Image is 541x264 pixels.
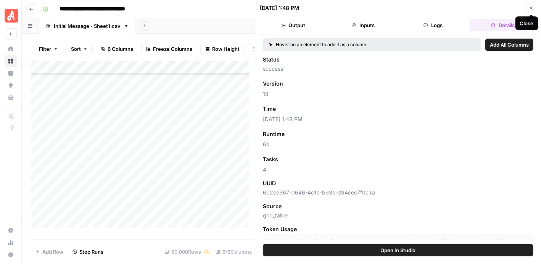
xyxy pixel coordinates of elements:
[5,92,17,104] a: Your Data
[54,22,121,30] div: Initial Message - Sheet1.csv
[381,246,416,254] span: Open In Studio
[493,238,495,246] p: /
[34,43,63,55] button: Filter
[263,115,533,123] span: [DATE] 1:48 PM
[5,79,17,92] a: Opportunities
[68,246,108,258] button: Stop Runs
[153,45,192,53] span: Freeze Columns
[263,65,533,73] span: success
[400,19,467,31] button: Logs
[5,236,17,249] a: Usage
[212,45,240,53] span: Row Height
[5,224,17,236] a: Settings
[263,180,276,187] span: UUID
[457,238,489,246] p: 262
[490,41,529,49] span: Add All Columns
[263,105,276,113] span: Time
[500,238,530,246] p: 3209
[263,166,266,173] a: 4
[266,238,334,246] p: gpt-5-2025-08-07
[263,130,285,138] span: Runtime
[263,244,533,256] button: Open In Studio
[263,212,533,219] span: grid_table
[5,9,18,23] img: Angi Logo
[260,4,299,12] div: [DATE] 1:48 PM
[5,249,17,261] button: Help + Support
[5,67,17,79] a: Insights
[263,189,533,196] span: 602ce367-d646-4c1b-b93e-d94cec7f0c3a
[108,45,133,53] span: 6 Columns
[450,238,452,246] p: /
[42,248,63,256] span: Add Row
[200,43,245,55] button: Row Height
[66,43,93,55] button: Sort
[96,43,138,55] button: 6 Columns
[485,39,533,51] button: Add All Columns
[5,55,17,67] a: Browse
[39,18,135,34] a: Initial Message - Sheet1.csv
[415,238,446,246] p: 2947
[260,19,327,31] button: Output
[520,19,534,27] div: Close
[269,41,420,48] div: Hover on an element to add it as a column
[263,80,283,87] span: Version
[266,238,285,245] strong: Model:
[213,246,255,258] div: 6/6 Columns
[330,19,396,31] button: Inputs
[500,238,515,245] strong: Total:
[470,19,536,31] button: Details
[263,56,280,63] span: Status
[5,6,17,25] button: Workspace: Angi
[263,141,533,148] span: 6s
[31,246,68,258] button: Add Row
[263,90,533,98] span: 18
[263,155,278,163] span: Tasks
[5,43,17,55] a: Home
[161,246,213,258] div: 50,000 Rows
[39,45,51,53] span: Filter
[141,43,197,55] button: Freeze Columns
[71,45,81,53] span: Sort
[415,238,431,245] strong: Input:
[457,238,477,245] strong: Output:
[79,248,103,256] span: Stop Runs
[263,202,282,210] span: Source
[263,225,533,233] span: Token Usage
